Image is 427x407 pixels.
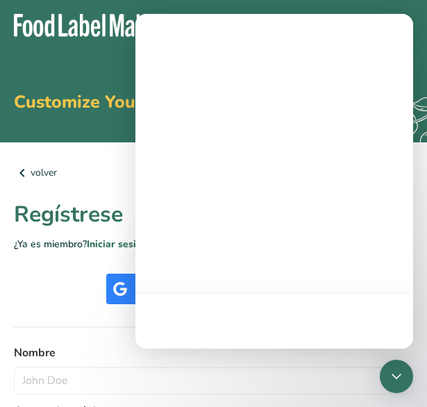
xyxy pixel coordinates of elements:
h1: Regístrese [14,198,413,231]
div: Open Intercom Messenger [380,360,413,393]
img: Food Label Maker [14,14,187,37]
label: Nombre [14,344,413,361]
a: Iniciar sesión [87,238,147,251]
p: ¿Ya es miembro? [14,237,413,251]
a: volver [14,165,413,181]
input: John Doe [14,367,413,394]
span: Customize Your Label To Fit Your Market Needs [14,90,406,114]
